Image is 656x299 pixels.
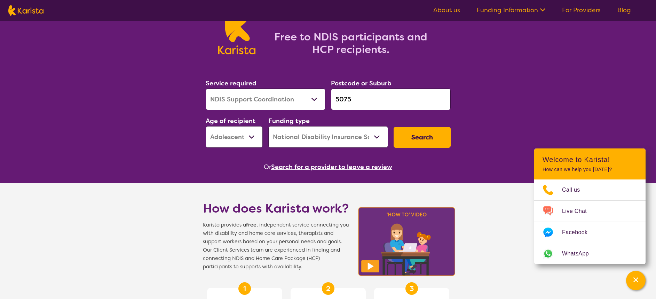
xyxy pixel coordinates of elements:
[271,162,392,172] button: Search for a provider to leave a review
[562,206,595,216] span: Live Chat
[562,185,588,195] span: Call us
[322,282,334,295] div: 2
[617,6,631,14] a: Blog
[246,222,256,228] b: free
[394,127,451,148] button: Search
[477,6,545,14] a: Funding Information
[264,31,438,56] h2: Free to NDIS participants and HCP recipients.
[218,6,255,54] img: Karista logo
[626,271,646,290] button: Channel Menu
[203,200,349,217] h1: How does Karista work?
[331,89,451,110] input: Type
[534,243,646,264] a: Web link opens in a new tab.
[331,79,392,87] label: Postcode or Suburb
[534,148,646,264] div: Channel Menu
[534,179,646,264] ul: Choose channel
[562,227,596,238] span: Facebook
[206,79,256,87] label: Service required
[206,117,255,125] label: Age of recipient
[8,5,44,16] img: Karista logo
[238,282,251,295] div: 1
[543,155,637,164] h2: Welcome to Karista!
[356,205,458,278] img: Karista video
[405,282,418,295] div: 3
[562,248,597,259] span: WhatsApp
[264,162,271,172] span: Or
[203,221,349,271] span: Karista provides a , independent service connecting you with disability and home care services, t...
[543,167,637,172] p: How can we help you [DATE]?
[268,117,310,125] label: Funding type
[562,6,601,14] a: For Providers
[433,6,460,14] a: About us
